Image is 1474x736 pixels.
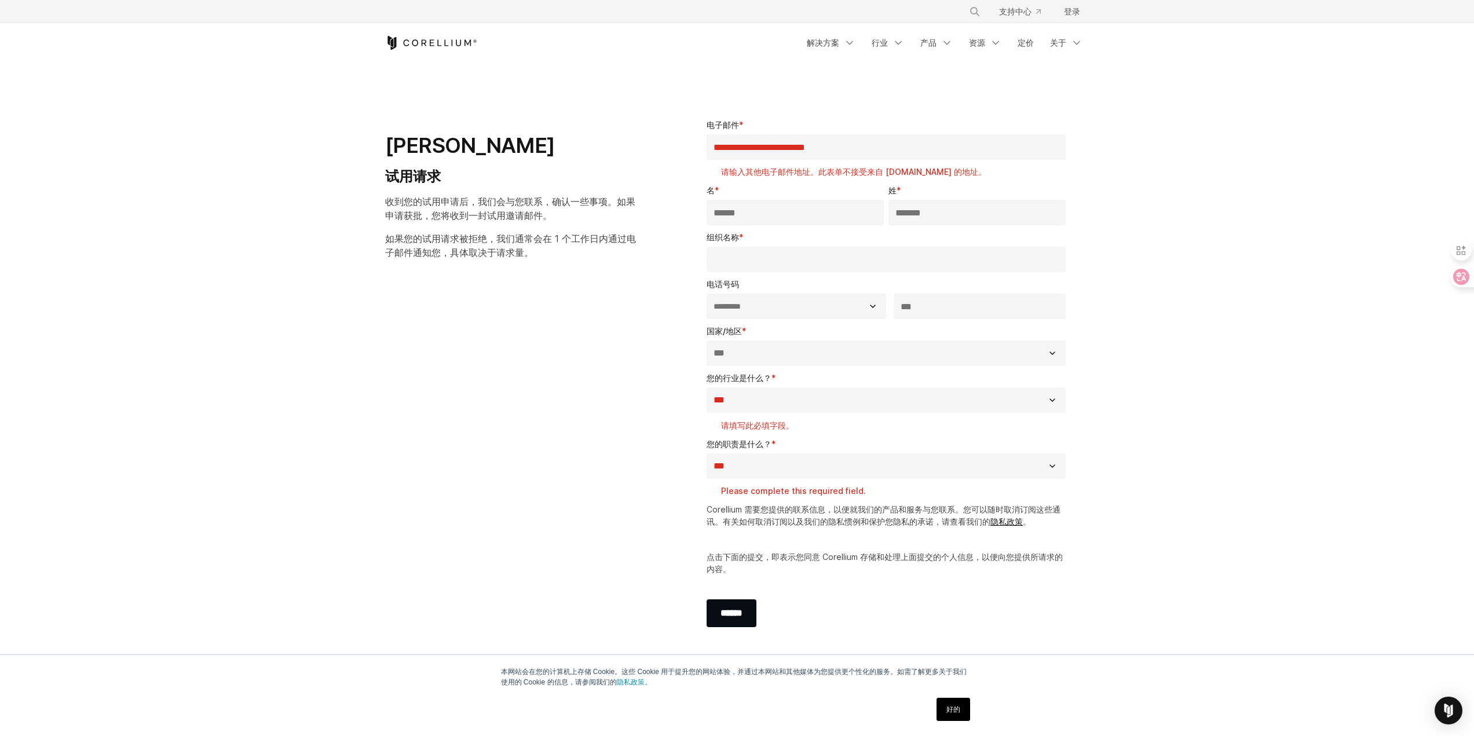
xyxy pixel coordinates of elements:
[707,373,771,383] font: 您的行业是什么？
[385,196,635,221] font: 收到您的试用申请后，我们会与您联系，确认一些事项。如果申请获批，您将收到一封试用邀请邮件。
[1023,517,1031,526] font: 。
[1050,38,1066,47] font: 关于
[800,32,1089,53] div: 导航菜单
[707,326,742,336] font: 国家/地区
[617,678,652,686] a: 隐私政策。
[721,485,1071,497] label: Please complete this required field.
[1435,697,1462,724] div: 打开 Intercom Messenger
[385,36,477,50] a: 科雷利姆之家
[888,185,897,195] font: 姓
[707,185,715,195] font: 名
[964,1,985,22] button: 搜索
[807,38,839,47] font: 解决方案
[721,167,986,177] font: 请输入其他电子邮件地址。此表单不接受来自 [DOMAIN_NAME] 的地址。
[1018,38,1034,47] font: 定价
[707,232,739,242] font: 组织名称
[955,1,1089,22] div: 导航菜单
[501,668,967,686] font: 本网站会在您的计算机上存储 Cookie。这些 Cookie 用于提升您的网站体验，并通过本网站和其他媒体为您提供更个性化的服务。如需了解更多关于我们使用的 Cookie 的信息，请参阅我们的
[872,38,888,47] font: 行业
[385,168,441,185] font: 试用请求
[1064,6,1080,16] font: 登录
[721,420,794,430] font: 请填写此必填字段。
[946,705,960,713] font: 好的
[999,6,1032,16] font: 支持中心
[707,504,1060,526] font: Corellium 需要您提供的联系信息，以便就我们的产品和服务与您联系。您可以随时取消订阅这些通讯。有关如何取消订阅以及我们的隐私惯例和保护您隐私的承诺，请查看我们的
[707,439,771,449] font: 您的职责是什么？
[920,38,937,47] font: 产品
[990,517,1023,526] a: 隐私政策
[385,133,555,158] font: [PERSON_NAME]
[707,279,739,289] font: 电话号码
[937,698,970,721] a: 好的
[707,552,1063,574] font: 点击下面的提交，即表示您同意 Corellium 存储和处理上面提交的个人信息，以便向您提供所请求的内容。
[385,233,636,258] font: 如果您的试用请求被拒绝，我们通常会在 1 个工作日内通过电子邮件通知您，具体取决于请求量。
[707,120,739,130] font: 电子邮件
[969,38,985,47] font: 资源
